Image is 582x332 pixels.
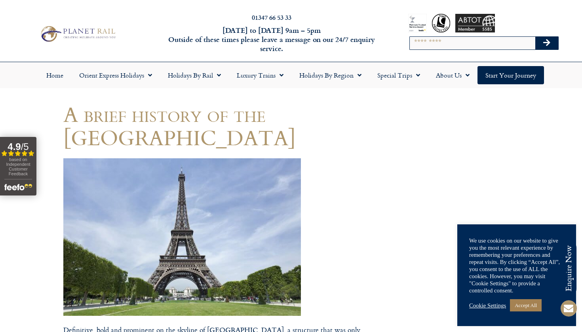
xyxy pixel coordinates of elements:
[38,24,117,44] img: Planet Rail Train Holidays Logo
[38,66,71,84] a: Home
[428,66,477,84] a: About Us
[157,26,386,53] h6: [DATE] to [DATE] 9am – 5pm Outside of these times please leave a message on our 24/7 enquiry serv...
[252,13,291,22] a: 01347 66 53 33
[71,66,160,84] a: Orient Express Holidays
[535,37,558,49] button: Search
[477,66,544,84] a: Start your Journey
[4,66,578,84] nav: Menu
[510,299,542,311] a: Accept All
[369,66,428,84] a: Special Trips
[229,66,291,84] a: Luxury Trains
[291,66,369,84] a: Holidays by Region
[63,102,360,149] h1: A brief history of the [GEOGRAPHIC_DATA]
[160,66,229,84] a: Holidays by Rail
[469,237,564,294] div: We use cookies on our website to give you the most relevant experience by remembering your prefer...
[469,302,506,309] a: Cookie Settings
